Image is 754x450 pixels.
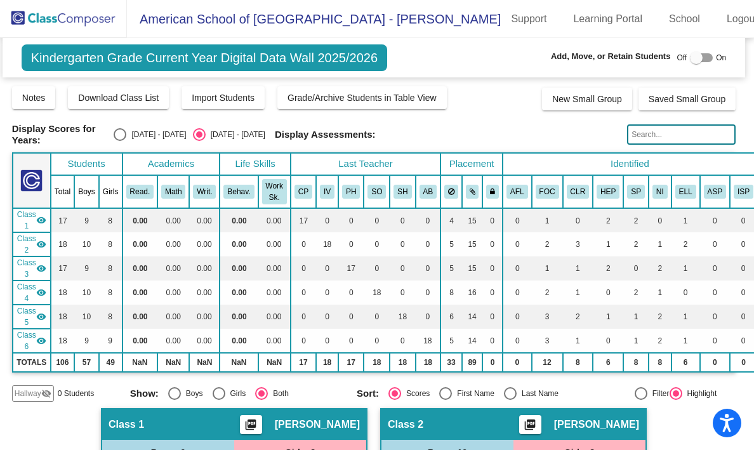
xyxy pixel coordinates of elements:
[401,388,430,399] div: Scores
[316,305,338,329] td: 0
[122,232,158,256] td: 0.00
[671,329,700,353] td: 1
[291,281,316,305] td: 0
[390,281,415,305] td: 0
[275,418,360,431] span: [PERSON_NAME]
[482,329,503,353] td: 0
[17,329,36,352] span: Class 6
[316,232,338,256] td: 18
[671,281,700,305] td: 0
[671,256,700,281] td: 1
[275,129,376,140] span: Display Assessments:
[440,175,462,208] th: Keep away students
[563,256,593,281] td: 1
[563,175,593,208] th: Involved with Counselors regularly inside the school day
[74,208,99,232] td: 9
[700,353,731,372] td: 0
[716,52,726,63] span: On
[13,329,51,353] td: Anje Bridge - No Class Name
[623,353,649,372] td: 8
[99,256,122,281] td: 8
[338,232,364,256] td: 0
[316,256,338,281] td: 0
[130,388,159,399] span: Show:
[552,94,622,104] span: New Small Group
[99,232,122,256] td: 8
[258,329,291,353] td: 0.00
[675,185,696,199] button: ELL
[220,281,258,305] td: 0.00
[649,305,671,329] td: 2
[364,175,390,208] th: Svetlana Olimpiev
[506,185,528,199] button: AFL
[563,208,593,232] td: 0
[649,94,725,104] span: Saved Small Group
[291,353,316,372] td: 17
[36,239,46,249] mat-icon: visibility
[700,208,731,232] td: 0
[462,281,483,305] td: 16
[563,281,593,305] td: 1
[338,353,364,372] td: 17
[623,175,649,208] th: Parent is Staff Member
[22,44,387,71] span: Kindergarten Grade Current Year Digital Data Wall 2025/2026
[220,208,258,232] td: 0.00
[74,329,99,353] td: 9
[364,281,390,305] td: 18
[390,256,415,281] td: 0
[593,305,623,329] td: 1
[291,153,440,175] th: Last Teacher
[130,387,347,400] mat-radio-group: Select an option
[122,281,158,305] td: 0.00
[563,329,593,353] td: 1
[390,353,415,372] td: 18
[532,256,563,281] td: 1
[367,185,386,199] button: SO
[563,232,593,256] td: 3
[223,185,254,199] button: Behav.
[13,232,51,256] td: Isabel Vera - No Class Name
[338,175,364,208] th: Paul Hodgson
[338,281,364,305] td: 0
[258,353,291,372] td: NaN
[288,93,437,103] span: Grade/Archive Students in Table View
[338,329,364,353] td: 0
[122,256,158,281] td: 0.00
[157,281,189,305] td: 0.00
[671,208,700,232] td: 1
[182,86,265,109] button: Import Students
[220,353,258,372] td: NaN
[291,256,316,281] td: 0
[99,208,122,232] td: 8
[243,418,258,436] mat-icon: picture_as_pdf
[462,256,483,281] td: 15
[291,329,316,353] td: 0
[482,232,503,256] td: 0
[416,329,441,353] td: 18
[563,305,593,329] td: 2
[74,353,99,372] td: 57
[36,215,46,225] mat-icon: visibility
[189,353,220,372] td: NaN
[338,305,364,329] td: 0
[647,388,670,399] div: Filter
[671,353,700,372] td: 6
[17,281,36,304] span: Class 4
[294,185,312,199] button: CP
[268,388,289,399] div: Both
[532,353,563,372] td: 12
[649,175,671,208] th: Non Independent Work Habits
[36,263,46,274] mat-icon: visibility
[700,256,731,281] td: 0
[482,208,503,232] td: 0
[532,208,563,232] td: 1
[440,232,462,256] td: 5
[51,232,74,256] td: 18
[157,232,189,256] td: 0.00
[503,208,532,232] td: 0
[357,388,379,399] span: Sort:
[277,86,447,109] button: Grade/Archive Students in Table View
[122,153,220,175] th: Academics
[17,233,36,256] span: Class 2
[452,388,494,399] div: First Name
